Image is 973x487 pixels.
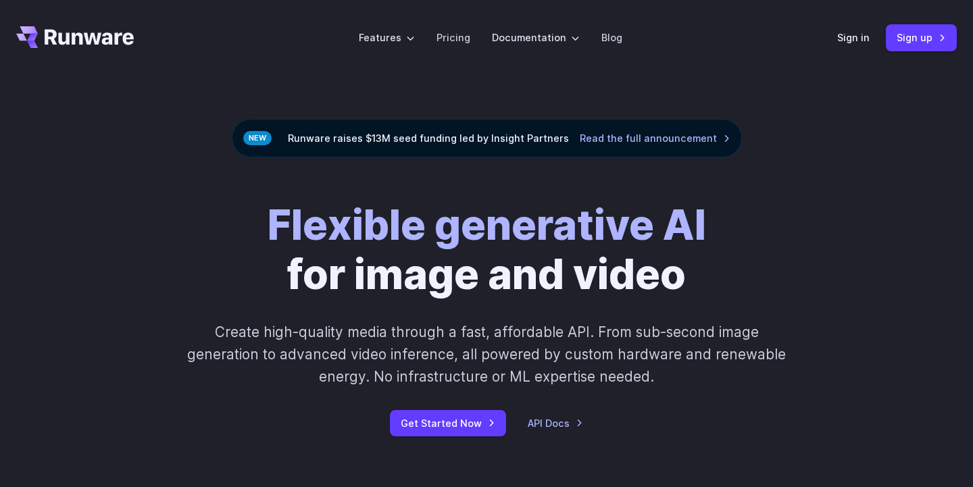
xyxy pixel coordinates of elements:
a: Sign in [837,30,870,45]
a: API Docs [528,415,583,431]
a: Get Started Now [390,410,506,436]
a: Read the full announcement [580,130,730,146]
h1: for image and video [268,201,706,299]
strong: Flexible generative AI [268,200,706,250]
a: Pricing [436,30,470,45]
label: Features [359,30,415,45]
label: Documentation [492,30,580,45]
div: Runware raises $13M seed funding led by Insight Partners [232,119,742,157]
p: Create high-quality media through a fast, affordable API. From sub-second image generation to adv... [186,321,788,388]
a: Sign up [886,24,957,51]
a: Blog [601,30,622,45]
a: Go to / [16,26,134,48]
